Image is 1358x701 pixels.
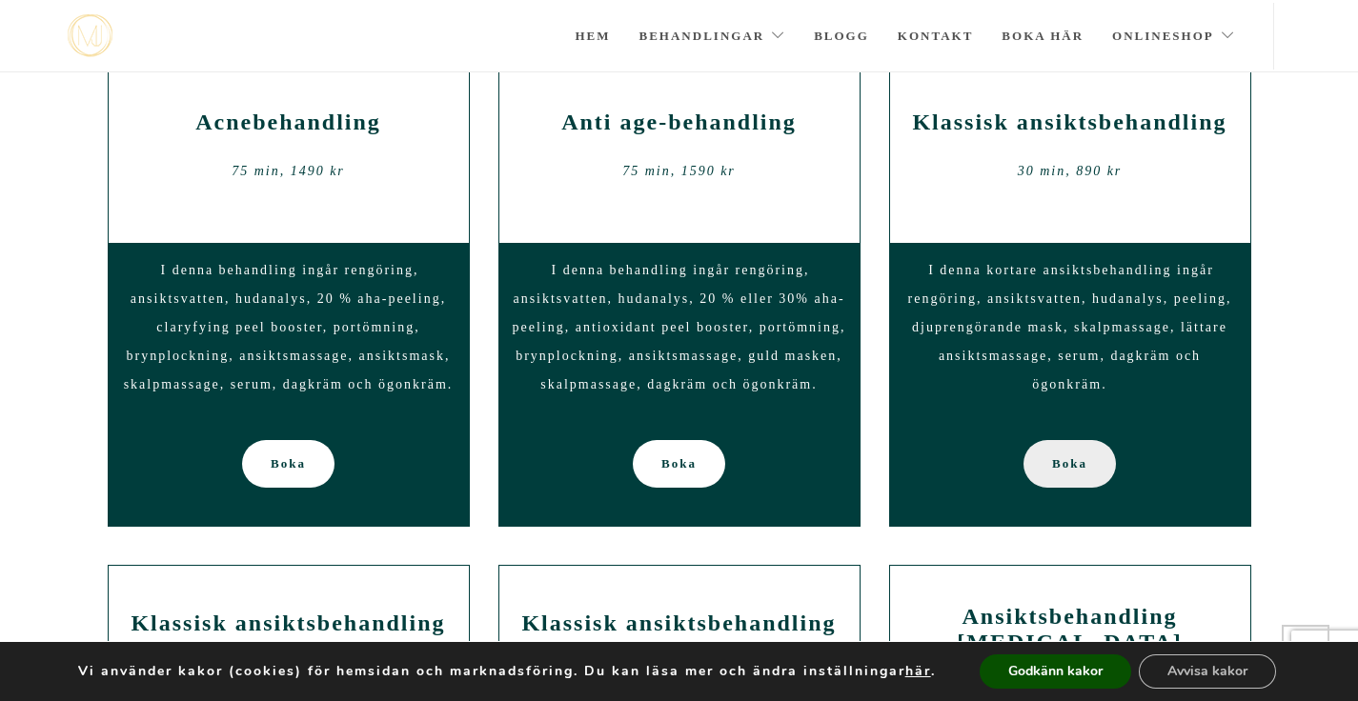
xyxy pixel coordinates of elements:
span: I denna behandling ingår rengöring, ansiktsvatten, hudanalys, 20 % aha-peeling, claryfying peel b... [124,263,454,391]
a: Boka här [1002,3,1084,70]
a: Kontakt [898,3,974,70]
span: I denna kortare ansiktsbehandling ingår rengöring, ansiktsvatten, hudanalys, peeling, djuprengöra... [908,263,1232,391]
button: här [905,663,931,680]
h2: Ansiktsbehandling [MEDICAL_DATA] ([GEOGRAPHIC_DATA]) [904,604,1236,681]
a: Boka [633,440,725,488]
button: Avvisa kakor [1139,654,1276,689]
h2: Anti age-behandling [514,110,845,135]
div: 75 min, 1590 kr [514,157,845,186]
a: Onlineshop [1112,3,1235,70]
span: Boka [271,440,306,488]
a: Boka [1024,440,1116,488]
h2: Klassisk ansiktsbehandling [904,110,1236,135]
span: Boka [661,440,697,488]
p: Vi använder kakor (cookies) för hemsidan och marknadsföring. Du kan läsa mer och ändra inställnin... [78,663,936,680]
h2: Klassisk ansiktsbehandling 60 min [123,611,455,662]
span: Boka [1052,440,1087,488]
a: mjstudio mjstudio mjstudio [68,14,112,57]
a: Behandlingar [639,3,786,70]
a: Boka [242,440,334,488]
span: I denna behandling ingår rengöring, ansiktsvatten, hudanalys, 20 % eller 30% aha- peeling, antiox... [513,263,846,391]
div: 30 min, 890 kr [904,157,1236,186]
a: Hem [575,3,610,70]
div: 75 min, 1490 kr [123,157,455,186]
button: Godkänn kakor [980,654,1131,689]
a: Blogg [814,3,869,70]
h2: Klassisk ansiktsbehandling 75 min [514,611,845,662]
img: mjstudio [68,14,112,57]
h2: Acnebehandling [123,110,455,135]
